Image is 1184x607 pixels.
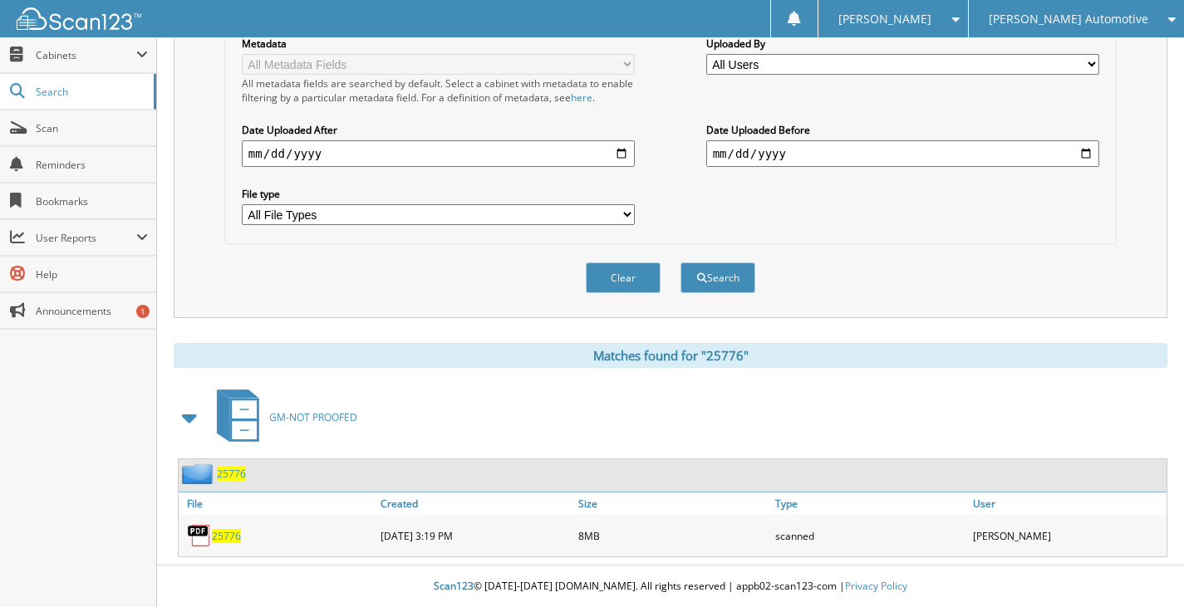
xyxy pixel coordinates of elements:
[36,231,136,245] span: User Reports
[187,523,212,548] img: PDF.png
[242,140,636,167] input: start
[36,194,148,208] span: Bookmarks
[706,37,1100,51] label: Uploaded By
[174,343,1167,368] div: Matches found for "25776"
[242,37,636,51] label: Metadata
[989,14,1148,24] span: [PERSON_NAME] Automotive
[36,121,148,135] span: Scan
[242,123,636,137] label: Date Uploaded After
[771,492,969,515] a: Type
[969,492,1167,515] a: User
[269,410,357,424] span: GM-NOT PROOFED
[845,579,907,593] a: Privacy Policy
[36,267,148,281] span: Help
[157,566,1184,607] div: © [DATE]-[DATE] [DOMAIN_NAME]. All rights reserved | appb02-scan123-com |
[771,519,969,552] div: scanned
[574,519,772,552] div: 8MB
[179,492,376,515] a: File
[136,305,150,318] div: 1
[242,187,636,201] label: File type
[434,579,474,593] span: Scan123
[17,7,141,30] img: scan123-logo-white.svg
[680,262,755,293] button: Search
[36,158,148,172] span: Reminders
[376,519,574,552] div: [DATE] 3:19 PM
[182,463,217,484] img: folder2.png
[586,262,661,293] button: Clear
[242,76,636,105] div: All metadata fields are searched by default. Select a cabinet with metadata to enable filtering b...
[571,91,592,105] a: here
[36,304,148,318] span: Announcements
[207,384,357,450] a: GM-NOT PROOFED
[969,519,1167,552] div: [PERSON_NAME]
[376,492,574,515] a: Created
[217,467,246,481] a: 25776
[706,123,1100,137] label: Date Uploaded Before
[574,492,772,515] a: Size
[36,85,145,99] span: Search
[706,140,1100,167] input: end
[838,14,931,24] span: [PERSON_NAME]
[212,529,241,543] a: 25776
[36,48,136,62] span: Cabinets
